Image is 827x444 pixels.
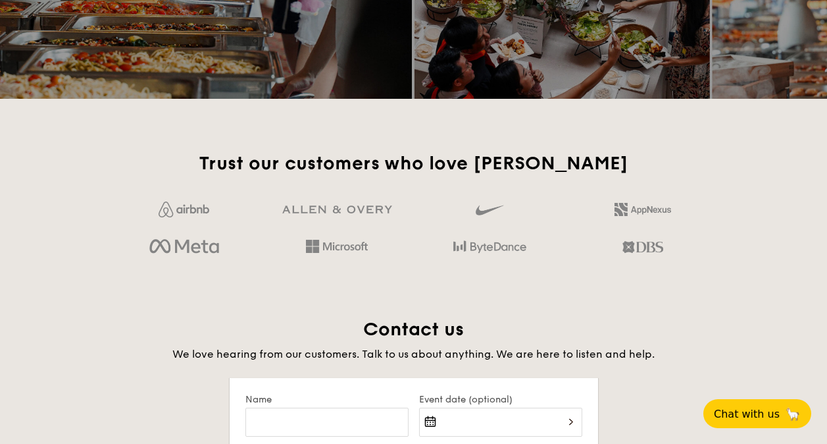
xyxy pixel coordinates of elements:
img: meta.d311700b.png [149,236,218,258]
img: 2L6uqdT+6BmeAFDfWP11wfMG223fXktMZIL+i+lTG25h0NjUBKOYhdW2Kn6T+C0Q7bASH2i+1JIsIulPLIv5Ss6l0e291fRVW... [614,203,671,216]
span: 🦙 [785,406,801,422]
button: Chat with us🦙 [703,399,811,428]
img: dbs.a5bdd427.png [622,236,663,258]
label: Name [245,394,409,405]
img: gdlseuq06himwAAAABJRU5ErkJggg== [476,199,503,221]
img: bytedance.dc5c0c88.png [453,236,526,258]
img: GRg3jHAAAAABJRU5ErkJggg== [282,206,392,214]
img: Hd4TfVa7bNwuIo1gAAAAASUVORK5CYII= [306,240,368,253]
img: Jf4Dw0UUCKFd4aYAAAAASUVORK5CYII= [159,202,209,217]
span: Contact us [363,318,464,341]
label: Event date (optional) [419,394,582,405]
h2: Trust our customers who love [PERSON_NAME] [113,152,714,175]
span: Chat with us [714,408,780,420]
span: We love hearing from our customers. Talk to us about anything. We are here to listen and help. [172,348,655,360]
